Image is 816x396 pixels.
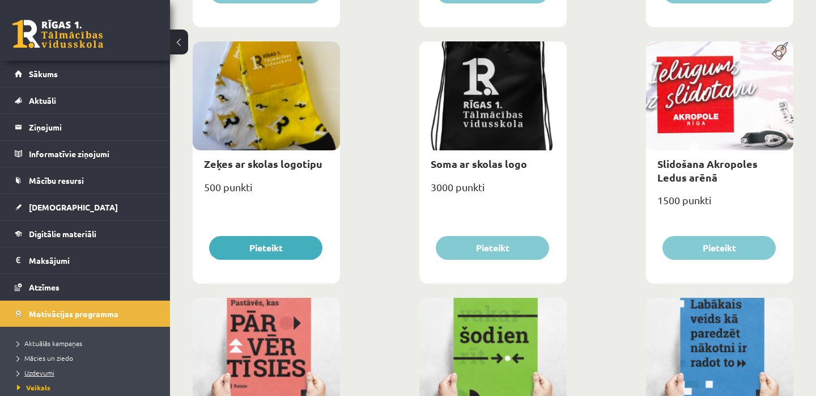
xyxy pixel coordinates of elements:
[29,309,118,319] span: Motivācijas programma
[15,61,156,87] a: Sākums
[17,339,82,348] span: Aktuālās kampaņas
[17,353,159,363] a: Mācies un ziedo
[15,221,156,247] a: Digitālie materiāli
[17,368,159,378] a: Uzdevumi
[15,274,156,300] a: Atzīmes
[29,141,156,167] legend: Informatīvie ziņojumi
[15,167,156,193] a: Mācību resursi
[17,368,54,377] span: Uzdevumi
[17,353,73,363] span: Mācies un ziedo
[436,236,549,260] button: Pieteikt
[12,20,103,48] a: Rīgas 1. Tālmācības vidusskola
[15,141,156,167] a: Informatīvie ziņojumi
[17,338,159,348] a: Aktuālās kampaņas
[17,382,159,393] a: Veikals
[657,157,758,183] a: Slidošana Akropoles Ledus arēnā
[431,157,527,170] a: Soma ar skolas logo
[15,114,156,140] a: Ziņojumi
[15,301,156,327] a: Motivācijas programma
[662,236,776,260] button: Pieteikt
[29,229,96,239] span: Digitālie materiāli
[209,236,322,260] button: Pieteikt
[15,247,156,273] a: Maksājumi
[15,87,156,113] a: Aktuāli
[204,157,322,170] a: Zeķes ar skolas logotipu
[29,247,156,273] legend: Maksājumi
[29,114,156,140] legend: Ziņojumi
[768,41,793,61] img: Populāra prece
[29,202,118,212] span: [DEMOGRAPHIC_DATA]
[29,175,84,186] span: Mācību resursi
[15,194,156,220] a: [DEMOGRAPHIC_DATA]
[193,178,340,206] div: 500 punkti
[646,191,793,219] div: 1500 punkti
[29,69,58,79] span: Sākums
[419,178,567,206] div: 3000 punkti
[29,95,56,106] span: Aktuāli
[17,383,50,392] span: Veikals
[29,282,59,292] span: Atzīmes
